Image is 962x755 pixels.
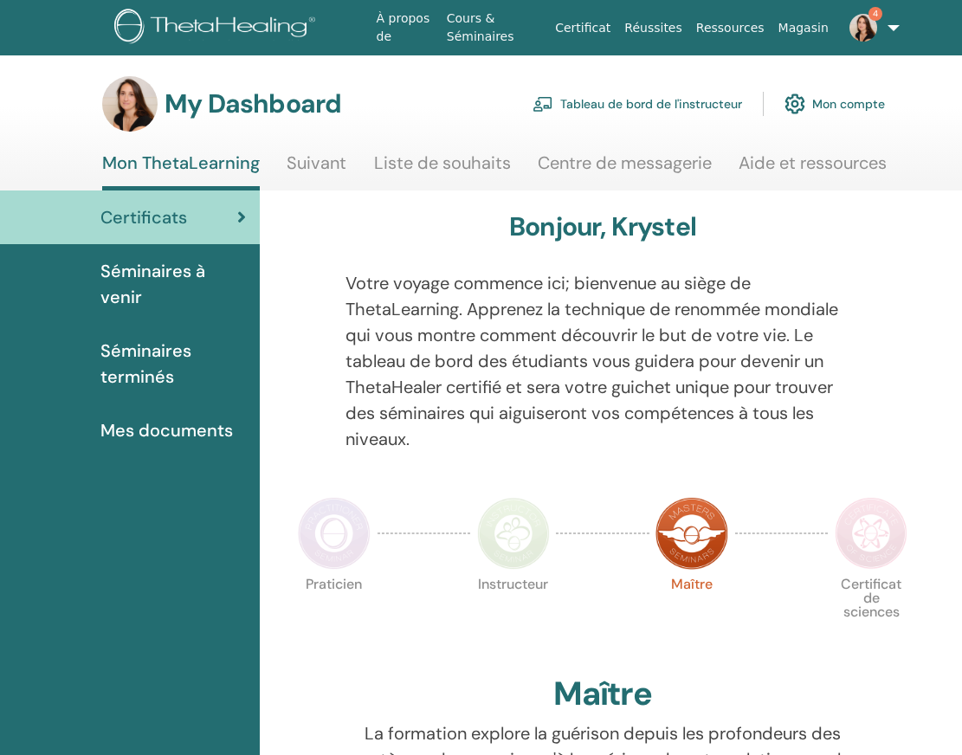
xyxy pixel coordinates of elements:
p: Praticien [298,578,371,650]
img: logo.png [114,9,321,48]
a: Certificat [548,12,617,44]
img: Master [655,497,728,570]
img: Instructor [477,497,550,570]
img: default.jpg [849,14,877,42]
img: default.jpg [102,76,158,132]
span: Certificats [100,204,187,230]
a: Mon compte [784,85,885,123]
a: Cours & Séminaires [440,3,548,53]
img: Certificate of Science [835,497,907,570]
span: Séminaires à venir [100,258,246,310]
a: Réussites [617,12,688,44]
a: Ressources [689,12,772,44]
span: Mes documents [100,417,233,443]
a: À propos de [370,3,440,53]
p: Votre voyage commence ici; bienvenue au siège de ThetaLearning. Apprenez la technique de renommée... [345,270,861,452]
p: Certificat de sciences [835,578,907,650]
a: Liste de souhaits [374,152,511,186]
h2: Maître [553,674,653,714]
a: Suivant [287,152,346,186]
a: Magasin [772,12,836,44]
span: 4 [868,7,882,21]
p: Maître [655,578,728,650]
h3: Bonjour, Krystel [509,211,696,242]
a: Tableau de bord de l'instructeur [533,85,742,123]
img: cog.svg [784,89,805,119]
span: Séminaires terminés [100,338,246,390]
h3: My Dashboard [165,88,341,119]
p: Instructeur [477,578,550,650]
img: Practitioner [298,497,371,570]
img: chalkboard-teacher.svg [533,96,553,112]
a: Centre de messagerie [538,152,712,186]
a: Aide et ressources [739,152,887,186]
a: Mon ThetaLearning [102,152,260,190]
